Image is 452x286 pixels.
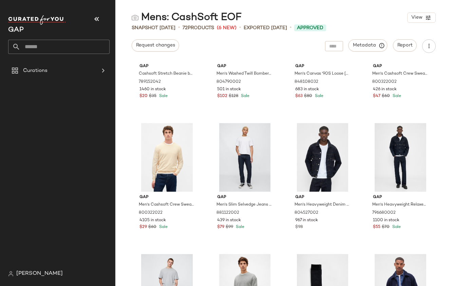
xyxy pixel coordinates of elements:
span: 426 in stock [373,87,397,93]
span: (6 New) [217,24,237,32]
span: Approved [297,24,323,32]
span: Men's Heavyweight Relaxed Straight Jeans by Gap Rinsed Size 30W [372,202,427,208]
span: 1100 in stock [373,217,399,224]
span: Gap [139,194,194,201]
span: Sale [391,225,401,229]
span: Men's Slim Selvedge Jeans by Gap Dark Wash Size 29W [216,202,271,208]
span: 804527002 [295,210,318,216]
span: $20 [139,93,148,99]
span: Report [397,43,413,48]
span: Gap [373,194,428,201]
span: $80 [304,93,312,99]
span: • [178,24,180,32]
span: 800322022 [139,210,163,216]
span: Gap [139,63,194,70]
span: Men's Cashsoft Crew Sweater by Gap Cream Size S [139,202,194,208]
span: $29 [139,224,147,230]
img: cn59734958.jpg [368,123,433,192]
span: Gap [295,194,350,201]
span: Sale [240,94,249,98]
span: 4105 in stock [139,217,166,224]
span: • [239,24,241,32]
span: 683 in stock [295,87,319,93]
span: • [290,24,291,32]
img: svg%3e [8,271,14,277]
span: Current Company Name [8,26,24,34]
span: Sale [314,94,323,98]
span: Sale [234,225,244,229]
div: Products [183,24,214,32]
span: Men's Heavyweight Denim Jacket by Gap Dark Rinse Size XS [295,202,350,208]
span: 796680002 [372,210,396,216]
span: 800322002 [372,79,397,85]
span: Gap [295,63,350,70]
span: Metadata [353,42,383,49]
span: 501 in stock [217,87,241,93]
span: Gap [217,63,272,70]
span: Men's Cashsoft Crew Sweater by Gap [PERSON_NAME] Size XS [372,71,427,77]
span: 848108032 [295,79,318,85]
button: Request changes [132,39,179,52]
span: $70 [382,224,390,230]
span: $47 [373,93,380,99]
span: 1460 in stock [139,87,166,93]
img: cn60346612.jpg [134,123,200,192]
span: $55 [373,224,380,230]
span: Cashsoft Stretch Beanie by Gap [PERSON_NAME] One Size [139,71,194,77]
span: Sale [158,94,168,98]
span: Sale [158,225,168,229]
span: 439 in stock [217,217,241,224]
span: Men's Washed Twill Bomber Jacket by Gap Black Size XS [216,71,271,77]
img: cn59735315.jpg [290,123,356,192]
span: View [411,15,422,20]
span: Gap [373,63,428,70]
span: Gap [217,194,272,201]
span: Snapshot [DATE] [132,24,175,32]
img: cn57584129.jpg [212,123,278,192]
span: $35 [149,93,156,99]
span: 72 [183,25,188,31]
span: 789152042 [139,79,161,85]
span: $60 [148,224,156,230]
span: 804790002 [216,79,241,85]
span: [PERSON_NAME] [16,270,63,278]
span: Curations [23,67,48,75]
span: $99 [226,224,233,230]
span: $128 [229,93,238,99]
span: Sale [391,94,401,98]
img: svg%3e [132,14,138,21]
span: Request changes [136,43,175,48]
span: 967 in stock [295,217,318,224]
span: Men's Canvas '90S Loose [PERSON_NAME] Pants by Gap Black Size 34W [295,71,350,77]
p: Exported [DATE] [244,24,287,32]
span: $60 [382,93,390,99]
button: View [407,13,436,23]
button: Report [393,39,417,52]
span: $98 [295,224,303,230]
div: Mens: CashSoft EOF [132,11,242,24]
span: $63 [295,93,303,99]
span: 881122002 [216,210,239,216]
span: $102 [217,93,227,99]
button: Metadata [349,39,388,52]
span: $79 [217,224,224,230]
img: cfy_white_logo.C9jOOHJF.svg [8,15,66,25]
